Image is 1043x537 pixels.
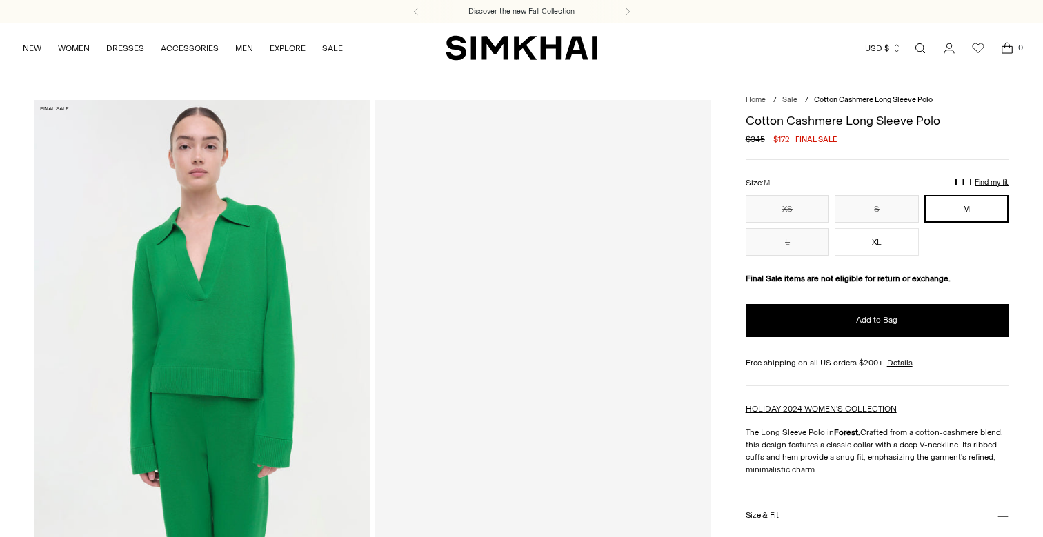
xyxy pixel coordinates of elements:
[746,356,1009,369] div: Free shipping on all US orders $200+
[805,94,808,106] div: /
[746,176,770,190] label: Size:
[865,33,902,63] button: USD $
[773,94,777,106] div: /
[161,33,219,63] a: ACCESSORIES
[993,34,1021,62] a: Open cart modal
[746,228,830,256] button: L
[446,34,597,61] a: SIMKHAI
[746,511,779,520] h3: Size & Fit
[906,34,934,62] a: Open search modal
[773,133,790,145] span: $172
[746,114,1009,127] h1: Cotton Cashmere Long Sleeve Polo
[764,179,770,188] span: M
[935,34,963,62] a: Go to the account page
[1014,41,1026,54] span: 0
[23,33,41,63] a: NEW
[746,404,897,414] a: HOLIDAY 2024 WOMEN'S COLLECTION
[964,34,992,62] a: Wishlist
[856,314,897,326] span: Add to Bag
[58,33,90,63] a: WOMEN
[746,304,1009,337] button: Add to Bag
[782,95,797,104] a: Sale
[746,133,765,145] s: $345
[106,33,144,63] a: DRESSES
[887,356,913,369] a: Details
[746,274,951,283] strong: Final Sale items are not eligible for return or exchange.
[814,95,933,104] span: Cotton Cashmere Long Sleeve Polo
[468,6,575,17] a: Discover the new Fall Collection
[235,33,253,63] a: MEN
[834,427,860,437] strong: Forest.
[322,33,343,63] a: SALE
[835,228,919,256] button: XL
[924,195,1009,223] button: M
[270,33,306,63] a: EXPLORE
[835,195,919,223] button: S
[746,426,1009,476] p: The Long Sleeve Polo in Crafted from a cotton-cashmere blend, this design features a classic coll...
[746,94,1009,106] nav: breadcrumbs
[746,498,1009,534] button: Size & Fit
[746,195,830,223] button: XS
[746,95,766,104] a: Home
